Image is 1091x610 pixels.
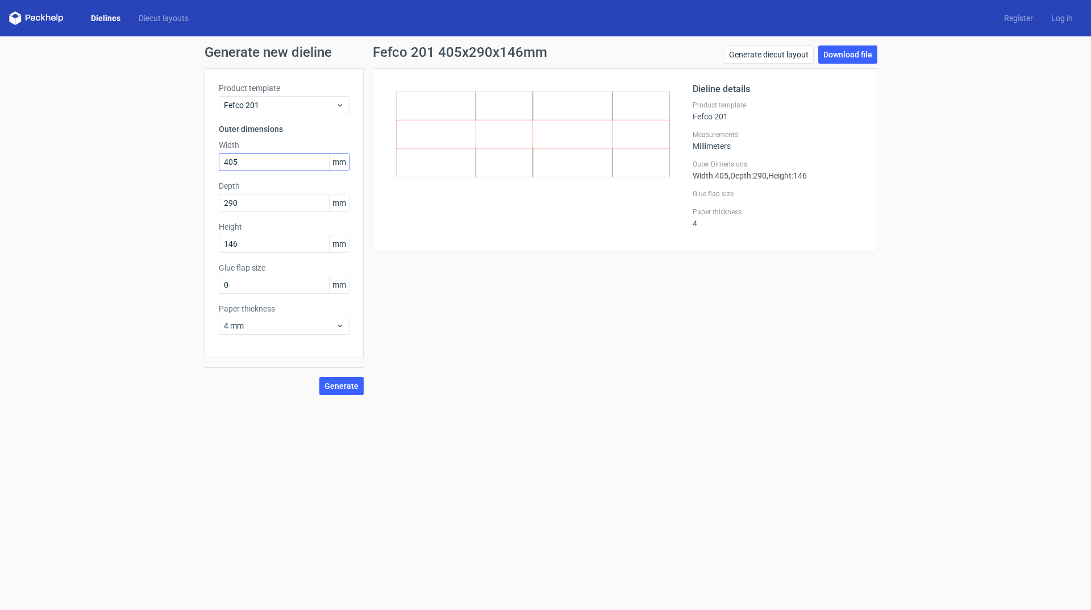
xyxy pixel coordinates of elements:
button: Generate [319,377,364,395]
h1: Fefco 201 405x290x146mm [373,45,547,59]
span: mm [329,276,349,293]
label: Outer Dimensions [693,160,863,169]
span: Width : 405 [693,171,728,180]
h2: Dieline details [693,82,863,96]
label: Product template [693,101,863,110]
a: Dielines [82,13,130,24]
span: 4 mm [224,320,336,331]
h1: Generate new dieline [205,45,886,59]
label: Paper thickness [219,303,349,314]
span: mm [329,194,349,211]
span: mm [329,153,349,171]
h3: Outer dimensions [219,123,349,135]
label: Measurements [693,130,863,139]
label: Paper thickness [693,208,863,217]
label: Depth [219,180,349,192]
div: Millimeters [693,130,863,151]
label: Glue flap size [219,262,349,273]
div: Fefco 201 [693,101,863,121]
span: Fefco 201 [224,99,336,111]
a: Generate diecut layout [724,45,814,64]
label: Height [219,221,349,233]
label: Glue flap size [693,189,863,198]
a: Diecut layouts [130,13,198,24]
label: Product template [219,82,349,94]
span: mm [329,235,349,252]
a: Log in [1042,13,1082,24]
a: Register [995,13,1042,24]
a: Download file [818,45,877,64]
div: 4 [693,208,863,228]
span: Generate [324,382,359,390]
label: Width [219,139,349,151]
span: , Height : 146 [767,171,807,180]
span: , Depth : 290 [728,171,767,180]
